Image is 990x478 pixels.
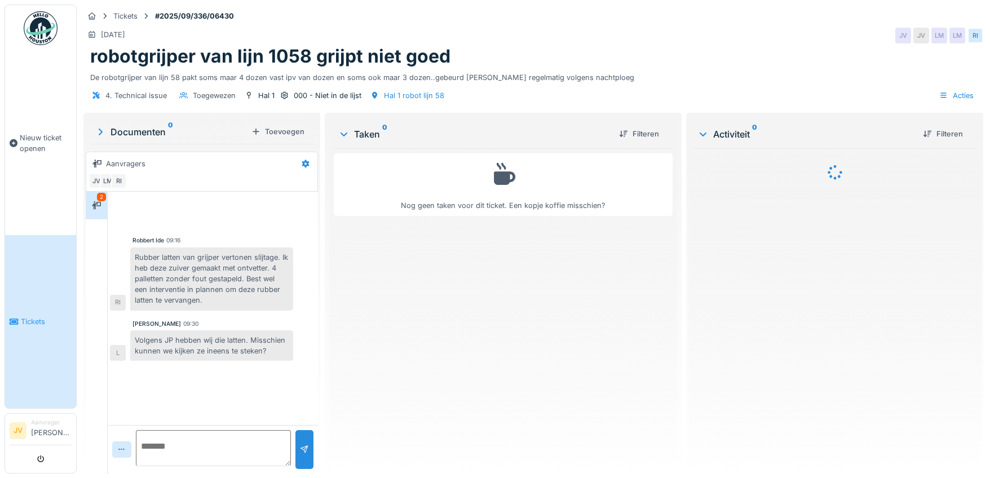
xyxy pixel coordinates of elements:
[106,158,145,169] div: Aanvragers
[100,173,116,189] div: LM
[31,418,72,427] div: Aanvrager
[918,126,967,141] div: Filteren
[166,236,180,245] div: 09:16
[967,28,983,43] div: RI
[101,29,125,40] div: [DATE]
[95,125,247,139] div: Documenten
[90,46,450,67] h1: robotgrijper van lijn 1058 grijpt niet goed
[247,124,309,139] div: Toevoegen
[697,127,914,141] div: Activiteit
[341,158,666,211] div: Nog geen taken voor dit ticket. Een kopje koffie misschien?
[384,90,444,101] div: Hal 1 robot lijn 58
[130,330,293,361] div: Volgens JP hebben wij die latten. Misschien kunnen we kijken ze ineens te steken?
[132,320,181,328] div: [PERSON_NAME]
[5,51,76,235] a: Nieuw ticket openen
[132,236,164,245] div: Robbert Ide
[31,418,72,442] li: [PERSON_NAME]
[913,28,929,43] div: JV
[113,11,138,21] div: Tickets
[615,126,664,141] div: Filteren
[168,125,173,139] sup: 0
[111,173,127,189] div: RI
[949,28,965,43] div: LM
[20,132,72,154] span: Nieuw ticket openen
[193,90,236,101] div: Toegewezen
[89,173,104,189] div: JV
[105,90,167,101] div: 4. Technical issue
[130,247,293,311] div: Rubber latten van grijper vertonen slijtage. Ik heb deze zuiver gemaakt met ontvetter. 4 pallette...
[110,295,126,311] div: RI
[934,87,979,104] div: Acties
[931,28,947,43] div: LM
[382,127,387,141] sup: 0
[24,11,58,45] img: Badge_color-CXgf-gQk.svg
[294,90,361,101] div: 000 - Niet in de lijst
[5,235,76,408] a: Tickets
[183,320,198,328] div: 09:30
[110,345,126,361] div: L
[21,316,72,327] span: Tickets
[97,193,106,201] div: 2
[90,68,976,83] div: De robotgrijper van lijn 58 pakt soms maar 4 dozen vast ipv van dozen en soms ook maar 3 dozen..g...
[895,28,911,43] div: JV
[10,418,72,445] a: JV Aanvrager[PERSON_NAME]
[752,127,757,141] sup: 0
[151,11,238,21] strong: #2025/09/336/06430
[338,127,611,141] div: Taken
[258,90,275,101] div: Hal 1
[10,422,26,439] li: JV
